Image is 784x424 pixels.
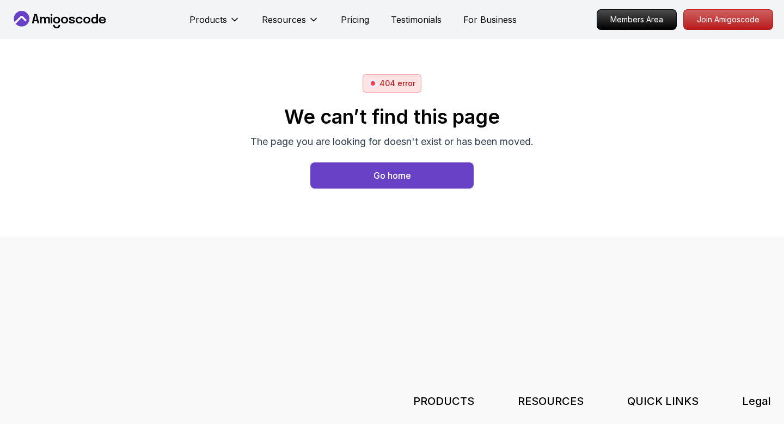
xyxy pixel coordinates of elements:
a: Pricing [341,13,369,26]
button: Resources [262,13,319,35]
h3: PRODUCTS [413,393,474,409]
p: Resources [262,13,306,26]
p: Products [189,13,227,26]
h2: We can’t find this page [250,106,534,128]
p: 404 error [379,78,415,89]
h3: QUICK LINKS [627,393,699,409]
a: Members Area [597,9,677,30]
a: For Business [463,13,517,26]
a: Home page [310,162,474,189]
p: Members Area [597,10,676,29]
p: Join Amigoscode [684,10,773,29]
div: Go home [373,169,411,182]
a: Join Amigoscode [683,9,773,30]
h3: Legal [742,393,773,409]
a: Testimonials [391,13,442,26]
button: Products [189,13,240,35]
p: The page you are looking for doesn't exist or has been moved. [250,134,534,149]
button: Go home [310,162,474,189]
h3: RESOURCES [518,393,584,409]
